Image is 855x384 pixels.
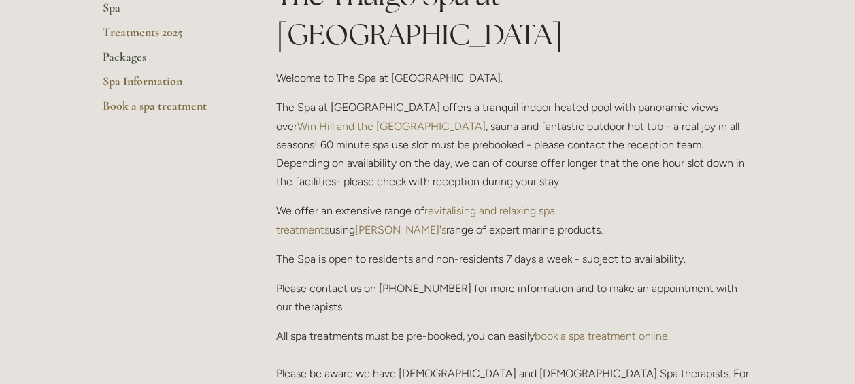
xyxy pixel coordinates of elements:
a: Win Hill and the [GEOGRAPHIC_DATA] [297,120,486,133]
p: We offer an extensive range of using range of expert marine products. [276,202,753,238]
a: Treatments 2025 [103,25,233,49]
a: book a spa treatment online [535,330,668,342]
p: Please contact us on [PHONE_NUMBER] for more information and to make an appointment with our ther... [276,279,753,316]
p: The Spa is open to residents and non-residents 7 days a week - subject to availability. [276,250,753,268]
a: Packages [103,49,233,74]
a: Spa Information [103,74,233,98]
p: The Spa at [GEOGRAPHIC_DATA] offers a tranquil indoor heated pool with panoramic views over , sau... [276,98,753,191]
a: revitalising and relaxing spa treatments [276,204,558,236]
a: Book a spa treatment [103,98,233,123]
p: Welcome to The Spa at [GEOGRAPHIC_DATA]. [276,69,753,87]
a: [PERSON_NAME]'s [355,223,446,236]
